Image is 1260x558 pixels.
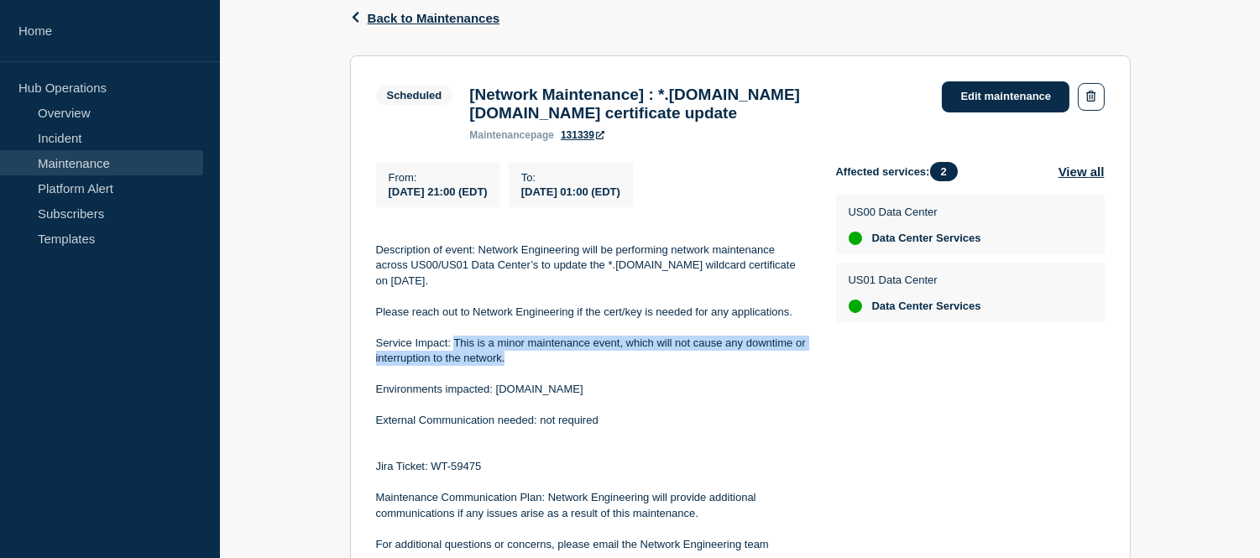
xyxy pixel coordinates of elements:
[849,274,981,286] p: US01 Data Center
[376,382,809,397] p: Environments impacted: [DOMAIN_NAME]
[930,162,958,181] span: 2
[376,242,809,289] p: Description of event: Network Engineering will be performing network maintenance across US00/US01...
[561,129,604,141] a: 131339
[521,171,620,184] p: To :
[376,459,809,474] p: Jira Ticket: WT-59475
[872,232,981,245] span: Data Center Services
[849,232,862,245] div: up
[849,206,981,218] p: US00 Data Center
[942,81,1069,112] a: Edit maintenance
[376,305,809,320] p: Please reach out to Network Engineering if the cert/key is needed for any applications.
[469,86,925,123] h3: [Network Maintenance] : *.[DOMAIN_NAME] [DOMAIN_NAME] certificate update
[836,162,966,181] span: Affected services:
[376,537,809,552] p: For additional questions or concerns, please email the Network Engineering team
[469,129,554,141] p: page
[376,336,809,367] p: Service Impact: This is a minor maintenance event, which will not cause any downtime or interrupt...
[368,11,500,25] span: Back to Maintenances
[376,413,809,428] p: External Communication needed: not required
[389,171,488,184] p: From :
[389,185,488,198] span: [DATE] 21:00 (EDT)
[469,129,531,141] span: maintenance
[376,86,453,105] span: Scheduled
[849,300,862,313] div: up
[350,11,500,25] button: Back to Maintenances
[1059,162,1105,181] button: View all
[521,185,620,198] span: [DATE] 01:00 (EDT)
[376,490,809,521] p: Maintenance Communication Plan: Network Engineering will provide additional communications if any...
[872,300,981,313] span: Data Center Services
